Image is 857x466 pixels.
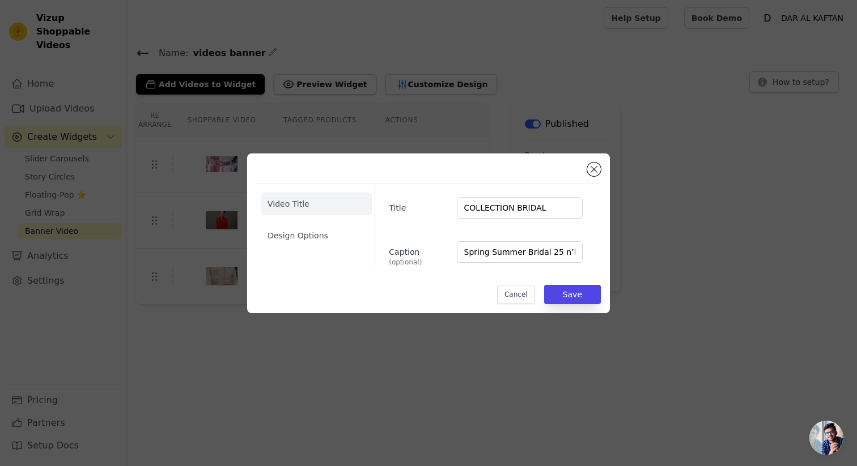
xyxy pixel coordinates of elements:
[809,421,843,455] div: Ouvrir le chat
[389,198,447,213] label: Title
[389,242,447,267] label: Caption
[389,258,447,267] span: (optional)
[544,285,601,304] button: Save
[261,193,372,215] li: Video Title
[261,224,372,247] li: Design Options
[497,285,535,304] button: Cancel
[587,163,601,176] button: Close modal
